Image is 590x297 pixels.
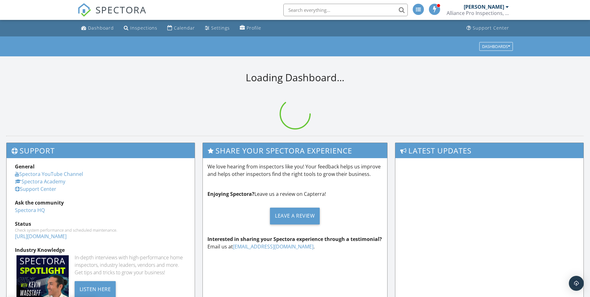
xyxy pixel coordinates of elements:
h3: Latest Updates [395,143,583,158]
input: Search everything... [283,4,408,16]
div: [PERSON_NAME] [464,4,504,10]
strong: Enjoying Spectora? [207,191,254,197]
h3: Support [7,143,195,158]
strong: Interested in sharing your Spectora experience through a testimonial? [207,236,382,243]
a: Inspections [121,22,160,34]
a: Dashboard [79,22,116,34]
a: Leave a Review [207,203,383,229]
div: Calendar [174,25,195,31]
a: SPECTORA [77,8,146,21]
a: Support Center [15,186,56,192]
p: Leave us a review on Capterra! [207,190,383,198]
span: SPECTORA [95,3,146,16]
div: Profile [247,25,261,31]
div: Industry Knowledge [15,246,186,254]
a: Profile [237,22,264,34]
a: Settings [202,22,232,34]
button: Dashboards [479,42,513,51]
div: Ask the community [15,199,186,206]
a: [EMAIL_ADDRESS][DOMAIN_NAME] [233,243,314,250]
strong: General [15,163,35,170]
a: Calendar [165,22,197,34]
div: Dashboards [482,44,510,49]
div: Alliance Pro Inspections, LLC [447,10,509,16]
div: Inspections [130,25,157,31]
a: Spectora YouTube Channel [15,171,83,177]
div: Status [15,220,186,228]
div: Open Intercom Messenger [569,276,584,291]
p: Email us at . [207,235,383,250]
div: Leave a Review [270,208,320,224]
img: The Best Home Inspection Software - Spectora [77,3,91,17]
div: Support Center [473,25,509,31]
div: Check system performance and scheduled maintenance. [15,228,186,233]
a: Spectora Academy [15,178,65,185]
a: Support Center [464,22,512,34]
div: Dashboard [88,25,114,31]
p: We love hearing from inspectors like you! Your feedback helps us improve and helps other inspecto... [207,163,383,178]
a: Spectora HQ [15,207,45,214]
a: [URL][DOMAIN_NAME] [15,233,67,240]
a: Listen Here [75,285,116,292]
div: In-depth interviews with high-performance home inspectors, industry leaders, vendors and more. Ge... [75,254,186,276]
h3: Share Your Spectora Experience [203,143,387,158]
div: Settings [211,25,230,31]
